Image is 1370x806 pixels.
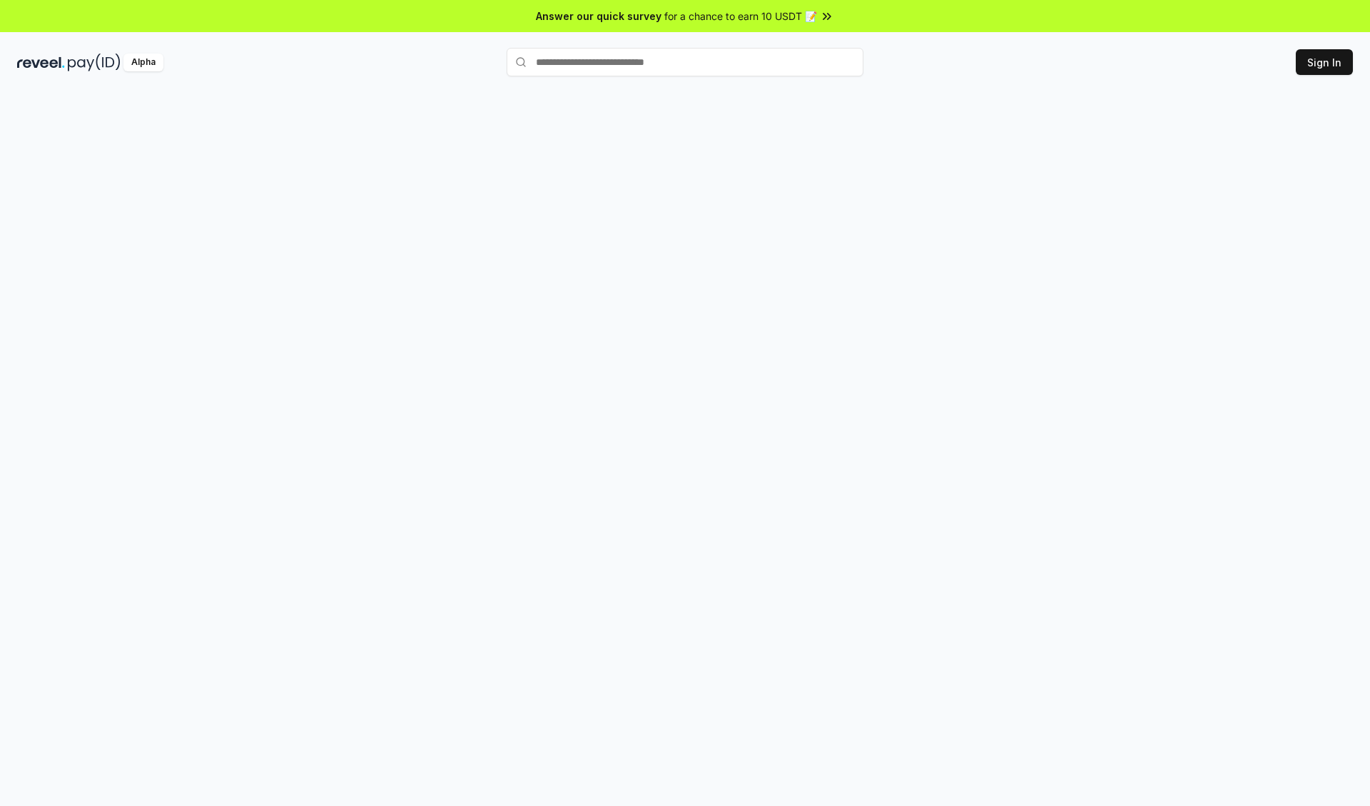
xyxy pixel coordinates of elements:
span: Answer our quick survey [536,9,661,24]
img: reveel_dark [17,54,65,71]
span: for a chance to earn 10 USDT 📝 [664,9,817,24]
div: Alpha [123,54,163,71]
img: pay_id [68,54,121,71]
button: Sign In [1296,49,1353,75]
